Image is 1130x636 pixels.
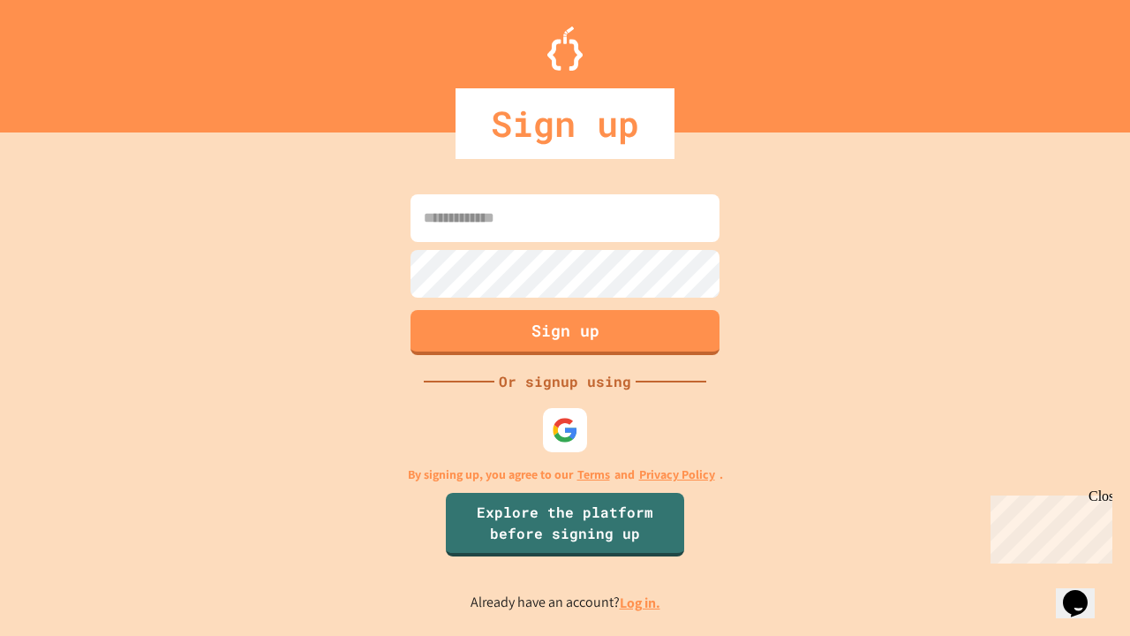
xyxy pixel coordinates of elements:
[620,594,660,612] a: Log in.
[471,592,660,614] p: Already have an account?
[983,488,1112,564] iframe: chat widget
[411,310,719,355] button: Sign up
[408,466,723,484] p: By signing up, you agree to our and .
[639,466,715,484] a: Privacy Policy
[456,88,674,159] div: Sign up
[494,371,636,392] div: Or signup using
[552,417,578,443] img: google-icon.svg
[547,26,583,71] img: Logo.svg
[7,7,122,112] div: Chat with us now!Close
[1056,565,1112,618] iframe: chat widget
[577,466,610,484] a: Terms
[446,493,684,556] a: Explore the platform before signing up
